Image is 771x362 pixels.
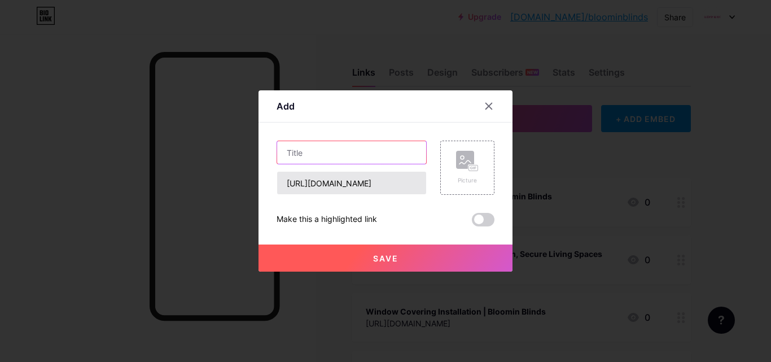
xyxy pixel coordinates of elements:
[277,213,377,226] div: Make this a highlighted link
[277,99,295,113] div: Add
[373,254,398,263] span: Save
[277,141,426,164] input: Title
[277,172,426,194] input: URL
[259,245,512,272] button: Save
[456,176,479,185] div: Picture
